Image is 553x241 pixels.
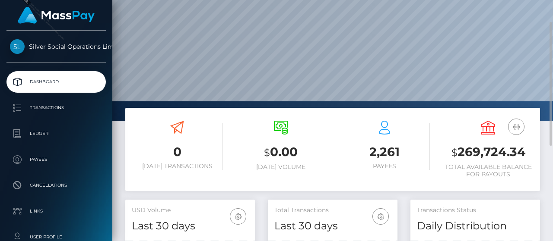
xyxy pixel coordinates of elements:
h4: Last 30 days [132,219,248,234]
h6: [DATE] Volume [235,163,326,171]
p: Transactions [10,101,102,114]
p: Ledger [10,127,102,140]
h6: [DATE] Transactions [132,163,222,170]
h6: Total Available Balance for Payouts [443,163,534,178]
p: Links [10,205,102,218]
a: Payees [6,149,106,170]
a: Links [6,200,106,222]
h3: 0.00 [235,144,326,161]
h5: USD Volume [132,206,248,215]
p: Cancellations [10,179,102,192]
a: Ledger [6,123,106,144]
h4: Daily Distribution [417,219,534,234]
span: Silver Social Operations Limited [6,43,106,50]
h4: Last 30 days [274,219,391,234]
h5: Transactions Status [417,206,534,215]
h3: 269,724.34 [443,144,534,161]
a: Cancellations [6,175,106,196]
img: Silver Social Operations Limited [10,39,25,54]
h6: Payees [339,163,430,170]
small: $ [264,147,270,159]
a: Transactions [6,97,106,119]
small: $ [451,147,458,159]
h3: 2,261 [339,144,430,160]
a: Dashboard [6,71,106,93]
p: Payees [10,153,102,166]
p: Dashboard [10,75,102,88]
h5: Total Transactions [274,206,391,215]
img: MassPay Logo [18,7,95,24]
h3: 0 [132,144,222,160]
